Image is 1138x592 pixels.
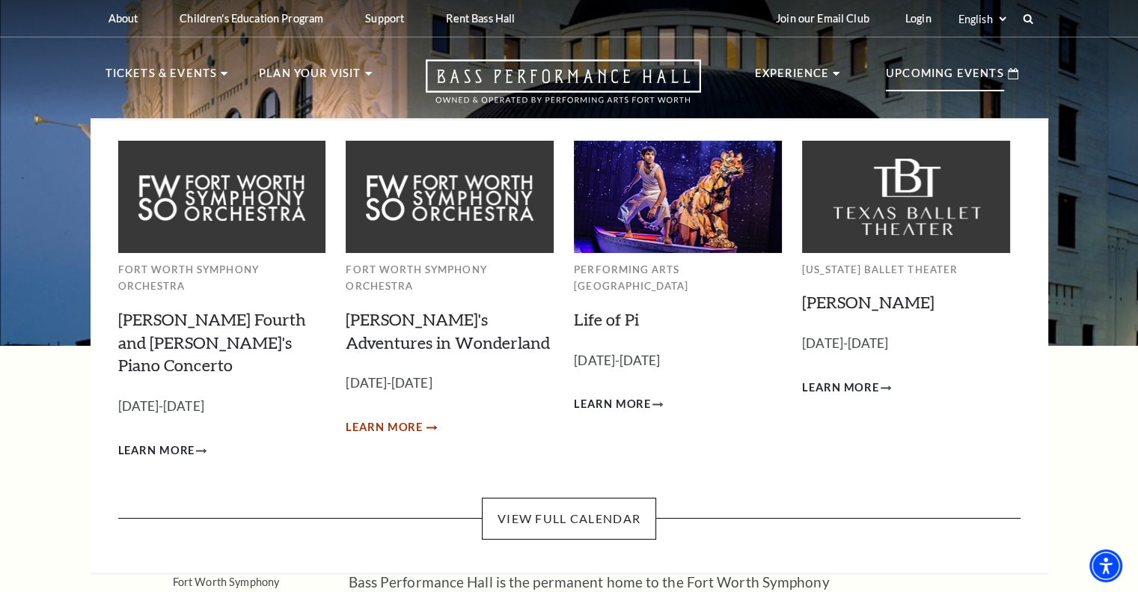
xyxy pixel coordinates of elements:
p: [DATE]-[DATE] [574,350,782,372]
a: Learn More Brahms Fourth and Grieg's Piano Concerto [118,442,207,460]
img: Fort Worth Symphony Orchestra [346,141,554,252]
p: Support [365,12,404,25]
a: Life of Pi [574,309,639,329]
p: [DATE]-[DATE] [118,396,326,418]
p: Experience [755,64,830,91]
span: Learn More [574,395,651,414]
a: [PERSON_NAME] [802,292,934,312]
p: Fort Worth Symphony Orchestra [118,261,326,295]
img: Texas Ballet Theater [802,141,1010,252]
p: Tickets & Events [105,64,218,91]
a: Learn More Alice's Adventures in Wonderland [346,418,435,437]
img: Fort Worth Symphony Orchestra [118,141,326,252]
a: View Full Calendar [482,498,656,540]
p: Performing Arts [GEOGRAPHIC_DATA] [574,261,782,295]
a: [PERSON_NAME]'s Adventures in Wonderland [346,309,550,353]
a: Open this option [372,59,755,118]
p: Fort Worth Symphony Orchestra [346,261,554,295]
p: Rent Bass Hall [446,12,515,25]
a: Learn More Peter Pan [802,379,891,397]
p: Upcoming Events [886,64,1004,91]
p: About [108,12,138,25]
img: Performing Arts Fort Worth [574,141,782,252]
span: Learn More [802,379,879,397]
p: [US_STATE] Ballet Theater [802,261,1010,278]
p: [DATE]-[DATE] [346,373,554,394]
a: [PERSON_NAME] Fourth and [PERSON_NAME]'s Piano Concerto [118,309,306,376]
span: Learn More [346,418,423,437]
span: Learn More [118,442,195,460]
p: Plan Your Visit [259,64,361,91]
p: [DATE]-[DATE] [802,333,1010,355]
p: Children's Education Program [180,12,323,25]
a: Learn More Life of Pi [574,395,663,414]
div: Accessibility Menu [1089,549,1122,582]
select: Select: [955,12,1009,26]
